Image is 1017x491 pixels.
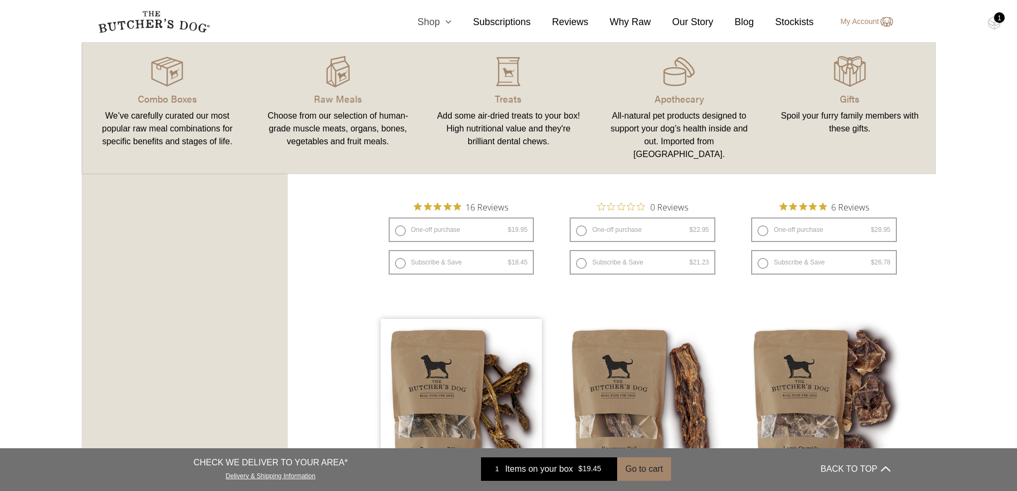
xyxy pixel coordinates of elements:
label: One-off purchase [751,217,897,242]
div: We’ve carefully curated our most popular raw meal combinations for specific benefits and stages o... [95,110,240,148]
a: Subscriptions [452,15,531,29]
img: Kangaroo Ribs [381,319,542,481]
div: Spoil your furry family members with these gifts. [777,110,923,135]
label: One-off purchase [570,217,715,242]
span: $ [508,226,511,233]
img: TBD_Cart-Empty.png [988,16,1001,30]
p: Combo Boxes [95,91,240,106]
label: One-off purchase [389,217,534,242]
span: 6 Reviews [831,199,869,215]
a: Why Raw [588,15,651,29]
a: Stockists [754,15,814,29]
a: Apothecary All-natural pet products designed to support your dog’s health inside and out. Importe... [594,53,764,163]
span: 16 Reviews [466,199,508,215]
div: Add some air-dried treats to your box! High nutritional value and they're brilliant dental chews. [436,110,581,148]
a: 1 Items on your box $19.45 [481,457,617,481]
span: $ [689,259,693,266]
img: Lamb Crumble [743,319,905,481]
span: $ [689,226,693,233]
span: Items on your box [505,463,573,476]
div: All-natural pet products designed to support your dog’s health inside and out. Imported from [GEO... [606,110,752,161]
button: Rated 5 out of 5 stars from 6 reviews. Jump to reviews. [779,199,869,215]
div: Choose from our selection of human-grade muscle meats, organs, bones, vegetables and fruit meals. [265,110,411,148]
button: Rated 0 out of 5 stars from 0 reviews. Jump to reviews. [597,199,688,215]
a: Our Story [651,15,713,29]
div: 1 [489,464,505,474]
p: Treats [436,91,581,106]
a: Shop [396,15,452,29]
label: Subscribe & Save [389,250,534,275]
img: Kangaroo Tail [562,319,723,481]
span: 0 Reviews [650,199,688,215]
button: BACK TO TOP [821,456,890,482]
button: Rated 4.9 out of 5 stars from 16 reviews. Jump to reviews. [414,199,508,215]
div: 1 [994,12,1005,23]
span: $ [578,465,582,473]
bdi: 28.95 [871,226,890,233]
span: $ [871,226,874,233]
a: Reviews [531,15,588,29]
a: Treats Add some air-dried treats to your box! High nutritional value and they're brilliant dental... [423,53,594,163]
a: Combo Boxes We’ve carefully curated our most popular raw meal combinations for specific benefits ... [82,53,253,163]
p: CHECK WE DELIVER TO YOUR AREA* [193,456,348,469]
bdi: 26.78 [871,259,890,266]
bdi: 19.45 [578,465,601,473]
p: Raw Meals [265,91,411,106]
p: Apothecary [606,91,752,106]
p: Gifts [777,91,923,106]
a: Delivery & Shipping Information [226,470,316,480]
label: Subscribe & Save [751,250,897,275]
bdi: 19.95 [508,226,527,233]
a: Gifts Spoil your furry family members with these gifts. [764,53,935,163]
a: Raw Meals Choose from our selection of human-grade muscle meats, organs, bones, vegetables and fr... [253,53,423,163]
bdi: 18.45 [508,259,527,266]
a: Blog [713,15,754,29]
bdi: 22.95 [689,226,709,233]
button: Go to cart [617,457,671,481]
span: $ [508,259,511,266]
a: My Account [830,15,893,28]
label: Subscribe & Save [570,250,715,275]
span: $ [871,259,874,266]
bdi: 21.23 [689,259,709,266]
